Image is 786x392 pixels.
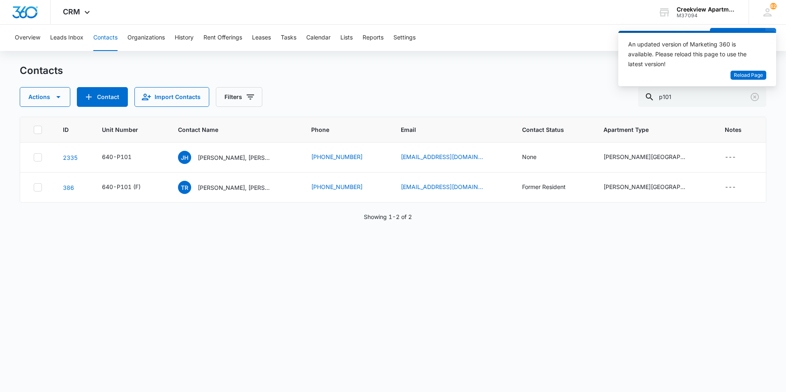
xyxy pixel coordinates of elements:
[134,87,209,107] button: Import Contacts
[401,152,498,162] div: Email - joharvey222@gmail.com - Select to Edit Field
[198,183,272,192] p: [PERSON_NAME], [PERSON_NAME]
[725,182,751,192] div: Notes - - Select to Edit Field
[93,25,118,51] button: Contacts
[748,90,761,104] button: Clear
[175,25,194,51] button: History
[281,25,296,51] button: Tasks
[20,65,63,77] h1: Contacts
[311,125,369,134] span: Phone
[522,182,580,192] div: Contact Status - Former Resident - Select to Edit Field
[677,13,737,18] div: account id
[127,25,165,51] button: Organizations
[311,182,363,191] a: [PHONE_NUMBER]
[770,3,777,9] span: 62
[603,182,700,192] div: Apartment Type - Estes Park - Select to Edit Field
[522,182,566,191] div: Former Resident
[638,87,766,107] input: Search Contacts
[522,125,572,134] span: Contact Status
[50,25,83,51] button: Leads Inbox
[63,7,80,16] span: CRM
[311,152,363,161] a: [PHONE_NUMBER]
[401,152,483,161] a: [EMAIL_ADDRESS][DOMAIN_NAME]
[102,125,158,134] span: Unit Number
[603,152,700,162] div: Apartment Type - Estes Park - Select to Edit Field
[15,25,40,51] button: Overview
[102,152,146,162] div: Unit Number - 640-P101 - Select to Edit Field
[102,182,141,191] div: 640-P101 (F)
[725,182,736,192] div: ---
[178,151,191,164] span: JH
[393,25,416,51] button: Settings
[20,87,70,107] button: Actions
[63,184,74,191] a: Navigate to contact details page for Tayler Reece, Adrien Medina
[63,125,70,134] span: ID
[725,152,736,162] div: ---
[677,6,737,13] div: account name
[363,25,384,51] button: Reports
[311,152,377,162] div: Phone - (269) 366-5927 - Select to Edit Field
[603,182,686,191] div: [PERSON_NAME][GEOGRAPHIC_DATA]
[770,3,777,9] div: notifications count
[63,154,78,161] a: Navigate to contact details page for Jolene Harvey, James Alexander, Monique Harris
[603,152,686,161] div: [PERSON_NAME][GEOGRAPHIC_DATA]
[522,152,551,162] div: Contact Status - None - Select to Edit Field
[311,182,377,192] div: Phone - (303) 917-2242 - Select to Edit Field
[364,212,412,221] p: Showing 1-2 of 2
[401,125,490,134] span: Email
[710,28,765,48] button: Add Contact
[731,71,766,80] button: Reload Page
[252,25,271,51] button: Leases
[178,125,280,134] span: Contact Name
[401,182,483,191] a: [EMAIL_ADDRESS][DOMAIN_NAME]
[725,152,751,162] div: Notes - - Select to Edit Field
[725,125,753,134] span: Notes
[198,153,272,162] p: [PERSON_NAME], [PERSON_NAME], [PERSON_NAME]
[401,182,498,192] div: Email - taylerreece@gmail.com - Select to Edit Field
[178,151,287,164] div: Contact Name - Jolene Harvey, James Alexander, Monique Harris - Select to Edit Field
[522,152,536,161] div: None
[340,25,353,51] button: Lists
[628,39,756,69] div: An updated version of Marketing 360 is available. Please reload this page to use the latest version!
[216,87,262,107] button: Filters
[734,71,763,79] span: Reload Page
[306,25,331,51] button: Calendar
[102,182,155,192] div: Unit Number - 640-P101 (F) - Select to Edit Field
[178,181,287,194] div: Contact Name - Tayler Reece, Adrien Medina - Select to Edit Field
[102,152,132,161] div: 640-P101
[203,25,242,51] button: Rent Offerings
[178,181,191,194] span: TR
[77,87,128,107] button: Add Contact
[603,125,705,134] span: Apartment Type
